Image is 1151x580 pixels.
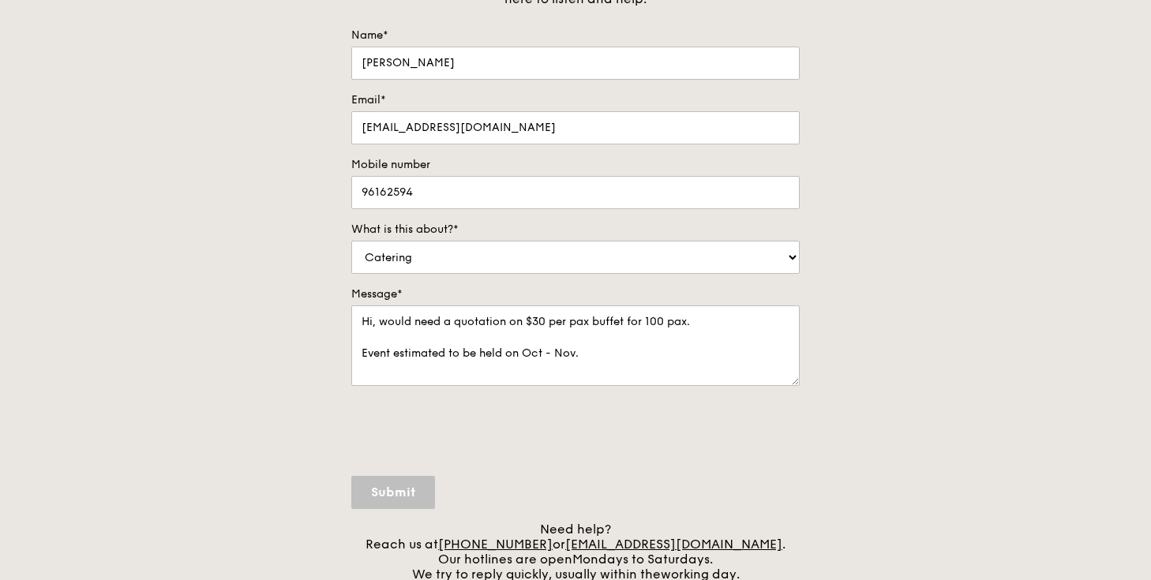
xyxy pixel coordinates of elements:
label: Email* [351,92,800,108]
label: Message* [351,286,800,302]
iframe: reCAPTCHA [351,402,591,463]
label: Mobile number [351,157,800,173]
input: Submit [351,476,435,509]
label: What is this about?* [351,222,800,238]
label: Name* [351,28,800,43]
span: Mondays to Saturdays. [572,552,713,567]
a: [EMAIL_ADDRESS][DOMAIN_NAME] [565,537,782,552]
a: [PHONE_NUMBER] [438,537,553,552]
